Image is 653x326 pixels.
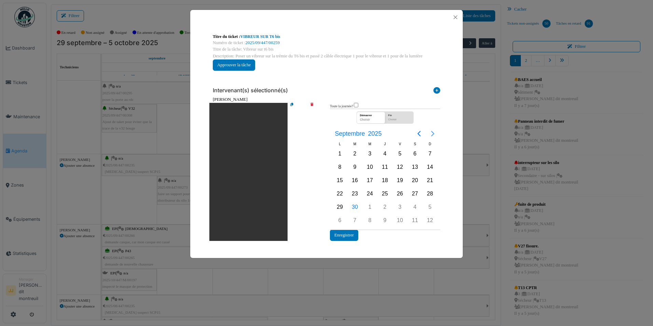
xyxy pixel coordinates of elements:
[366,127,383,140] span: 2025
[433,87,440,96] i: Ajouter
[422,141,437,147] div: D
[410,215,420,226] div: Samedi, Octobre 11, 2025
[350,202,360,212] div: Aujourd'hui, Mardi, Septembre 30, 2025
[395,202,405,212] div: Vendredi, Octobre 3, 2025
[362,141,377,147] div: M
[331,127,386,140] button: Septembre2025
[365,149,375,159] div: Mercredi, Septembre 3, 2025
[425,149,435,159] div: Dimanche, Septembre 7, 2025
[380,215,390,226] div: Jeudi, Octobre 9, 2025
[213,53,440,59] div: Description: Poser un vibreur sur la trémie du T6 bis et passé 2 câble électrique 1 pour le vibre...
[410,162,420,172] div: Samedi, Septembre 13, 2025
[365,202,375,212] div: Mercredi, Octobre 1, 2025
[213,46,440,53] div: Titre de la tâche: Vibreur sur t6 bis
[213,87,288,94] h6: Intervenant(s) sélectionné(s)
[240,34,280,39] a: VIBREUR SUR T6 bis
[246,40,280,45] a: 2025/09/447/00259
[330,230,358,241] button: Enregistrer
[425,215,435,226] div: Dimanche, Octobre 12, 2025
[425,175,435,186] div: Dimanche, Septembre 21, 2025
[395,215,405,226] div: Vendredi, Octobre 10, 2025
[395,162,405,172] div: Vendredi, Septembre 12, 2025
[347,141,362,147] div: M
[358,112,384,118] div: Démarrer
[350,215,360,226] div: Mardi, Octobre 7, 2025
[213,40,440,46] div: Numéro de ticket :
[425,162,435,172] div: Dimanche, Septembre 14, 2025
[407,141,422,147] div: S
[335,149,345,159] div: Lundi, Septembre 1, 2025
[380,175,390,186] div: Jeudi, Septembre 18, 2025
[335,189,345,199] div: Lundi, Septembre 22, 2025
[380,162,390,172] div: Jeudi, Septembre 11, 2025
[392,141,407,147] div: V
[213,96,440,103] div: [PERSON_NAME]
[410,189,420,199] div: Samedi, Septembre 27, 2025
[213,33,440,40] div: Titre du ticket :
[410,202,420,212] div: Samedi, Octobre 4, 2025
[425,202,435,212] div: Dimanche, Octobre 5, 2025
[377,141,392,147] div: J
[350,149,360,159] div: Mardi, Septembre 2, 2025
[380,149,390,159] div: Jeudi, Septembre 4, 2025
[350,162,360,172] div: Mardi, Septembre 9, 2025
[410,175,420,186] div: Samedi, Septembre 20, 2025
[425,189,435,199] div: Dimanche, Septembre 28, 2025
[330,104,353,109] label: Toute la journée?
[380,202,390,212] div: Jeudi, Octobre 2, 2025
[410,149,420,159] div: Samedi, Septembre 6, 2025
[365,175,375,186] div: Mercredi, Septembre 17, 2025
[395,189,405,199] div: Vendredi, Septembre 26, 2025
[332,141,347,147] div: L
[335,162,345,172] div: Lundi, Septembre 8, 2025
[209,103,288,241] li: [DATE] 00h00 - [DATE] 23h59
[426,127,440,140] button: Next page
[335,202,345,212] div: Lundi, Septembre 29, 2025
[412,127,426,140] button: Previous page
[350,189,360,199] div: Mardi, Septembre 23, 2025
[358,118,384,123] div: Choisir
[333,127,366,140] span: Septembre
[365,215,375,226] div: Mercredi, Octobre 8, 2025
[386,112,412,118] div: Fin
[350,175,360,186] div: Mardi, Septembre 16, 2025
[395,149,405,159] div: Vendredi, Septembre 5, 2025
[335,215,345,226] div: Lundi, Octobre 6, 2025
[451,13,460,22] button: Close
[395,175,405,186] div: Vendredi, Septembre 19, 2025
[365,162,375,172] div: Mercredi, Septembre 10, 2025
[365,189,375,199] div: Mercredi, Septembre 24, 2025
[335,175,345,186] div: Lundi, Septembre 15, 2025
[213,59,255,71] button: Approuver la tâche
[380,189,390,199] div: Jeudi, Septembre 25, 2025
[386,118,412,123] div: Choisir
